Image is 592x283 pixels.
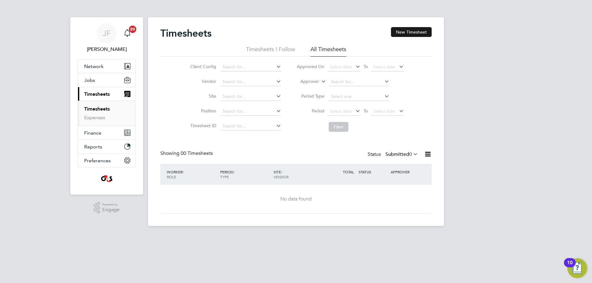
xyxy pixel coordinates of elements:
h2: Timesheets [160,27,212,39]
label: Approved On [297,64,324,69]
span: / [281,169,282,174]
button: Finance [78,126,135,139]
div: 10 [567,263,573,271]
span: Finance [84,130,101,136]
label: Site [188,93,216,99]
span: / [233,169,235,174]
span: JF [103,29,111,37]
button: Preferences [78,154,135,167]
label: Submitted [385,151,418,157]
div: No data found [166,196,425,202]
div: STATUS [357,166,389,177]
a: JF[PERSON_NAME] [78,23,136,53]
span: VENDOR [273,174,289,179]
span: Joanne Freeman [78,46,136,53]
span: Select date [330,64,352,70]
span: Powered by [102,202,120,207]
span: 20 [129,26,136,33]
div: WORKER [165,166,219,182]
span: Network [84,63,104,69]
span: Jobs [84,77,95,83]
span: 00 Timesheets [181,150,213,156]
button: Filter [329,122,348,132]
span: Preferences [84,158,111,164]
button: New Timesheet [391,27,432,37]
span: ROLE [167,174,176,179]
div: PERIOD [219,166,272,182]
span: Select date [330,108,352,114]
div: Status [368,150,419,159]
nav: Main navigation [70,17,143,195]
div: Showing [160,150,214,157]
span: Select date [373,108,395,114]
label: Client Config [188,64,216,69]
button: Jobs [78,73,135,87]
input: Select one [329,92,389,101]
img: g4s4-logo-retina.png [99,174,114,184]
div: SITE [272,166,325,182]
span: TYPE [220,174,229,179]
a: 20 [121,23,134,43]
input: Search for... [220,78,281,86]
label: Vendor [188,79,216,84]
button: Reports [78,140,135,153]
div: APPROVER [389,166,421,177]
label: Position [188,108,216,114]
label: Approver [291,79,319,85]
span: Reports [84,144,102,150]
input: Search for... [329,78,389,86]
label: Period [297,108,324,114]
li: Timesheets I Follow [246,46,295,57]
input: Search for... [220,63,281,71]
li: All Timesheets [310,46,346,57]
label: Period Type [297,93,324,99]
a: Go to home page [78,174,136,184]
a: Expenses [84,115,105,120]
span: 0 [409,151,412,157]
button: Network [78,59,135,73]
span: Select date [373,64,395,70]
input: Search for... [220,107,281,116]
span: Timesheets [84,91,110,97]
span: To [362,63,370,71]
span: TOTAL [343,169,354,174]
button: Timesheets [78,87,135,101]
input: Search for... [220,92,281,101]
button: Open Resource Center, 10 new notifications [567,258,587,278]
a: Powered byEngage [94,202,120,214]
span: To [362,107,370,115]
span: Engage [102,207,120,212]
label: Timesheet ID [188,123,216,128]
a: Timesheets [84,106,110,112]
input: Search for... [220,122,281,131]
div: Timesheets [78,101,135,126]
span: / [183,169,184,174]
